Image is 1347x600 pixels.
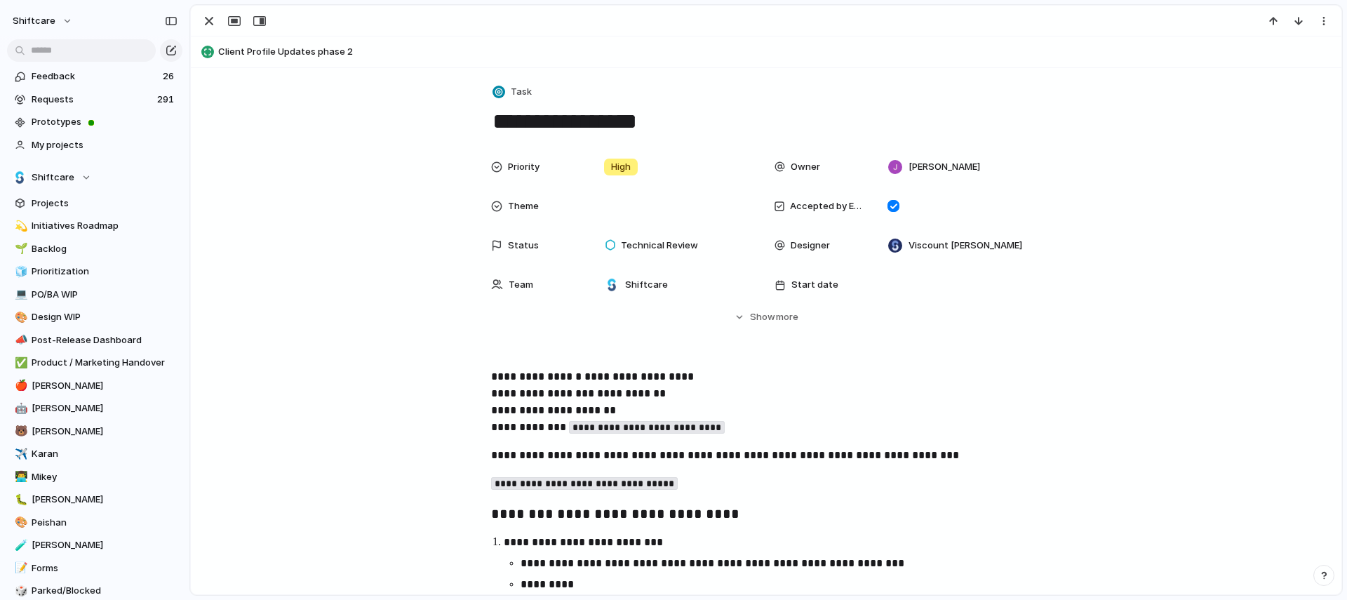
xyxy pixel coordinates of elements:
[13,310,27,324] button: 🎨
[197,41,1335,63] button: Client Profile Updates phase 2
[790,199,864,213] span: Accepted by Engineering
[7,512,182,533] a: 🎨Peishan
[13,425,27,439] button: 🐻
[13,470,27,484] button: 👨‍💻
[13,219,27,233] button: 💫
[6,10,80,32] button: shiftcare
[7,193,182,214] a: Projects
[218,45,1335,59] span: Client Profile Updates phase 2
[15,514,25,531] div: 🎨
[32,242,177,256] span: Backlog
[490,82,536,102] button: Task
[7,215,182,236] a: 💫Initiatives Roadmap
[32,493,177,507] span: [PERSON_NAME]
[7,398,182,419] a: 🤖[PERSON_NAME]
[157,93,177,107] span: 291
[32,171,74,185] span: Shiftcare
[32,447,177,461] span: Karan
[509,278,533,292] span: Team
[750,310,775,324] span: Show
[7,375,182,396] a: 🍎[PERSON_NAME]
[32,561,177,575] span: Forms
[508,199,539,213] span: Theme
[32,584,177,598] span: Parked/Blocked
[791,239,830,253] span: Designer
[13,288,27,302] button: 💻
[7,307,182,328] a: 🎨Design WIP
[15,583,25,599] div: 🎲
[15,423,25,439] div: 🐻
[32,196,177,211] span: Projects
[13,561,27,575] button: 📝
[15,446,25,462] div: ✈️
[611,160,631,174] span: High
[7,535,182,556] a: 🧪[PERSON_NAME]
[32,516,177,530] span: Peishan
[7,239,182,260] a: 🌱Backlog
[32,138,177,152] span: My projects
[15,401,25,417] div: 🤖
[13,265,27,279] button: 🧊
[15,218,25,234] div: 💫
[791,278,838,292] span: Start date
[7,444,182,465] a: ✈️Karan
[7,352,182,373] a: ✅Product / Marketing Handover
[32,310,177,324] span: Design WIP
[7,66,182,87] a: Feedback26
[508,160,540,174] span: Priority
[32,69,159,84] span: Feedback
[7,330,182,351] a: 📣Post-Release Dashboard
[15,309,25,326] div: 🎨
[7,261,182,282] a: 🧊Prioritization
[32,93,153,107] span: Requests
[7,284,182,305] a: 💻PO/BA WIP
[7,421,182,442] a: 🐻[PERSON_NAME]
[7,558,182,579] a: 📝Forms
[13,242,27,256] button: 🌱
[15,286,25,302] div: 💻
[32,401,177,415] span: [PERSON_NAME]
[7,112,182,133] a: Prototypes
[15,538,25,554] div: 🧪
[7,467,182,488] a: 👨‍💻Mikey
[13,493,27,507] button: 🐛
[621,239,698,253] span: Technical Review
[15,264,25,280] div: 🧊
[15,378,25,394] div: 🍎
[13,379,27,393] button: 🍎
[909,239,1022,253] span: Viscount [PERSON_NAME]
[13,584,27,598] button: 🎲
[32,265,177,279] span: Prioritization
[511,85,532,99] span: Task
[32,538,177,552] span: [PERSON_NAME]
[32,219,177,233] span: Initiatives Roadmap
[15,560,25,576] div: 📝
[15,332,25,348] div: 📣
[13,14,55,28] span: shiftcare
[7,167,182,188] button: Shiftcare
[13,538,27,552] button: 🧪
[32,470,177,484] span: Mikey
[13,356,27,370] button: ✅
[15,492,25,508] div: 🐛
[13,447,27,461] button: ✈️
[32,356,177,370] span: Product / Marketing Handover
[7,489,182,510] a: 🐛[PERSON_NAME]
[15,469,25,485] div: 👨‍💻
[776,310,798,324] span: more
[625,278,668,292] span: Shiftcare
[32,425,177,439] span: [PERSON_NAME]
